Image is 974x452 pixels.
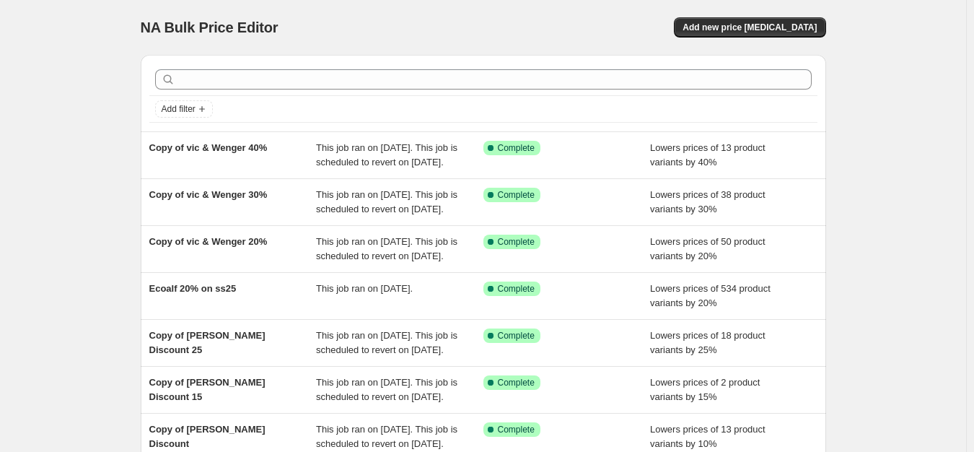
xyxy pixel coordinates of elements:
span: Copy of [PERSON_NAME] Discount [149,424,266,449]
span: Copy of [PERSON_NAME] Discount 25 [149,330,266,355]
button: Add filter [155,100,213,118]
span: Lowers prices of 534 product variants by 20% [650,283,771,308]
span: Complete [498,377,535,388]
span: Add new price [MEDICAL_DATA] [683,22,817,33]
span: Complete [498,142,535,154]
span: Complete [498,189,535,201]
button: Add new price [MEDICAL_DATA] [674,17,825,38]
span: Lowers prices of 13 product variants by 10% [650,424,765,449]
span: Lowers prices of 13 product variants by 40% [650,142,765,168]
span: NA Bulk Price Editor [141,19,278,35]
span: Ecoalf 20% on ss25 [149,283,237,294]
span: Lowers prices of 18 product variants by 25% [650,330,765,355]
span: This job ran on [DATE]. [316,283,413,294]
span: Complete [498,236,535,248]
span: Lowers prices of 38 product variants by 30% [650,189,765,214]
span: Complete [498,424,535,435]
span: Complete [498,330,535,342]
span: This job ran on [DATE]. This job is scheduled to revert on [DATE]. [316,377,457,402]
span: This job ran on [DATE]. This job is scheduled to revert on [DATE]. [316,189,457,214]
span: Complete [498,283,535,295]
span: This job ran on [DATE]. This job is scheduled to revert on [DATE]. [316,330,457,355]
span: Copy of [PERSON_NAME] Discount 15 [149,377,266,402]
span: Copy of vic & Wenger 30% [149,189,268,200]
span: Copy of vic & Wenger 20% [149,236,268,247]
span: Add filter [162,103,196,115]
span: Lowers prices of 50 product variants by 20% [650,236,765,261]
span: This job ran on [DATE]. This job is scheduled to revert on [DATE]. [316,236,457,261]
span: This job ran on [DATE]. This job is scheduled to revert on [DATE]. [316,424,457,449]
span: This job ran on [DATE]. This job is scheduled to revert on [DATE]. [316,142,457,168]
span: Lowers prices of 2 product variants by 15% [650,377,760,402]
span: Copy of vic & Wenger 40% [149,142,268,153]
